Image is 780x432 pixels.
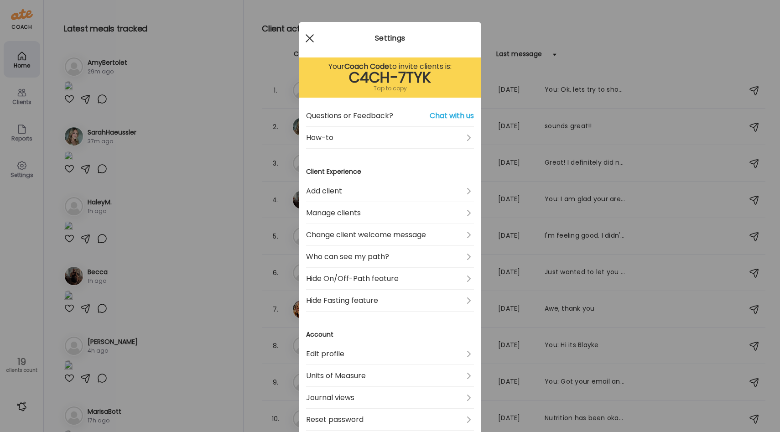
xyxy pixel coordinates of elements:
div: Your to invite clients is: [306,61,474,72]
a: Hide On/Off-Path feature [306,268,474,290]
h3: Client Experience [306,167,474,177]
a: Edit profile [306,343,474,365]
a: Reset password [306,409,474,431]
div: C4CH-7TYK [306,72,474,83]
a: Journal views [306,387,474,409]
b: Coach Code [344,61,389,72]
span: Chat with us [430,110,474,121]
a: Questions or Feedback?Chat with us [306,105,474,127]
div: Settings [299,33,481,44]
a: How-to [306,127,474,149]
a: Who can see my path? [306,246,474,268]
div: Tap to copy [306,83,474,94]
h3: Account [306,330,474,339]
a: Manage clients [306,202,474,224]
a: Change client welcome message [306,224,474,246]
a: Hide Fasting feature [306,290,474,312]
a: Units of Measure [306,365,474,387]
a: Add client [306,180,474,202]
